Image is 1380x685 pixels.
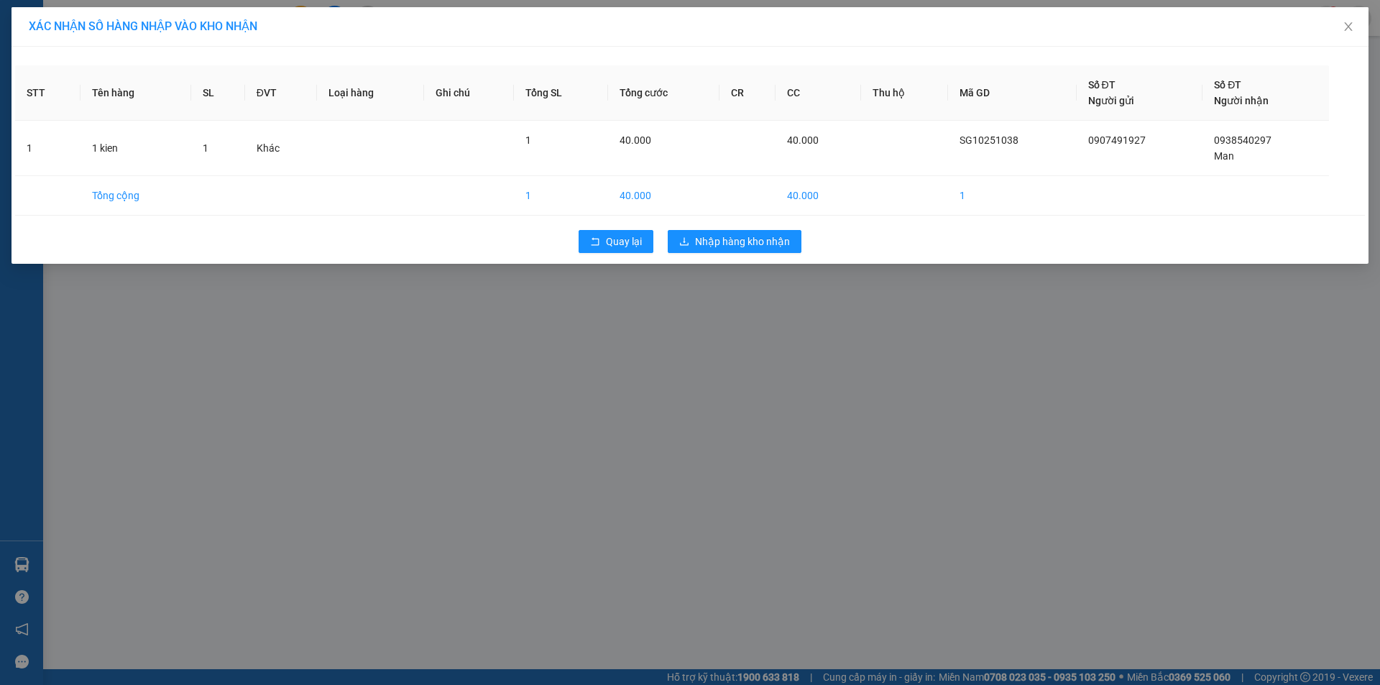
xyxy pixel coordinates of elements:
span: 40.000 [787,134,819,146]
td: Khác [245,121,317,176]
th: CR [719,65,776,121]
span: rollback [590,236,600,248]
button: Close [1328,7,1368,47]
td: 1 [15,121,80,176]
button: downloadNhập hàng kho nhận [668,230,801,253]
span: XÁC NHẬN SỐ HÀNG NHẬP VÀO KHO NHẬN [29,19,257,33]
td: 1 [948,176,1077,216]
span: 1 [525,134,531,146]
th: STT [15,65,80,121]
span: 0938540297 [1214,134,1271,146]
th: SL [191,65,245,121]
span: close [1343,21,1354,32]
td: 1 [514,176,607,216]
span: 0907491927 [1088,134,1146,146]
span: Số ĐT [1088,79,1115,91]
td: Tổng cộng [80,176,191,216]
th: Ghi chú [424,65,514,121]
td: 1 kien [80,121,191,176]
button: rollbackQuay lại [579,230,653,253]
span: Nhập hàng kho nhận [695,234,790,249]
th: Tên hàng [80,65,191,121]
th: Tổng SL [514,65,607,121]
th: CC [776,65,861,121]
span: 1 [203,142,208,154]
th: Tổng cước [608,65,719,121]
span: Quay lại [606,234,642,249]
span: Người nhận [1214,95,1269,106]
th: ĐVT [245,65,317,121]
span: Man [1214,150,1234,162]
span: 40.000 [620,134,651,146]
span: SG10251038 [960,134,1018,146]
td: 40.000 [608,176,719,216]
th: Loại hàng [317,65,424,121]
span: Số ĐT [1214,79,1241,91]
th: Thu hộ [861,65,948,121]
span: Người gửi [1088,95,1134,106]
td: 40.000 [776,176,861,216]
span: download [679,236,689,248]
th: Mã GD [948,65,1077,121]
